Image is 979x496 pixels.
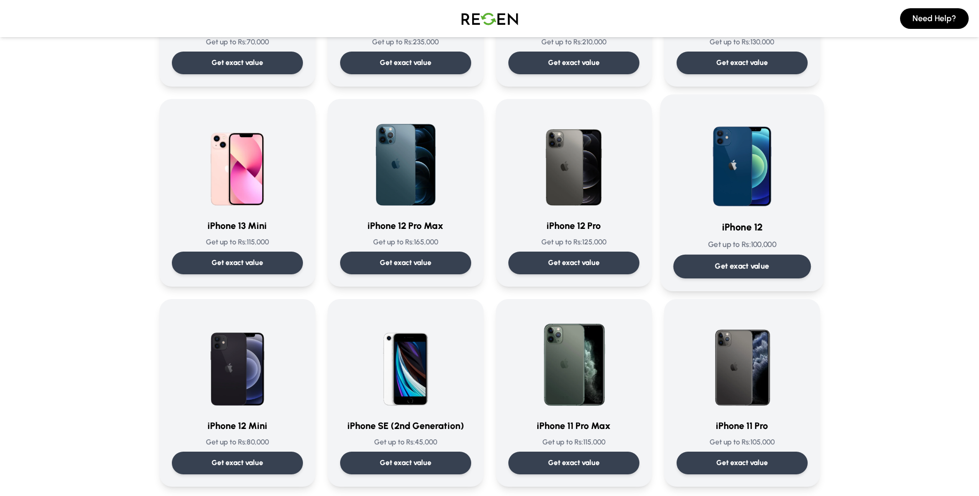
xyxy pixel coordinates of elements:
[690,107,794,211] img: iPhone 12
[677,419,808,433] h3: iPhone 11 Pro
[212,458,263,468] p: Get exact value
[548,458,600,468] p: Get exact value
[715,261,769,272] p: Get exact value
[380,458,431,468] p: Get exact value
[524,111,623,210] img: iPhone 12 Pro
[508,437,639,448] p: Get up to Rs: 115,000
[340,219,471,233] h3: iPhone 12 Pro Max
[693,311,792,410] img: iPhone 11 Pro
[188,111,287,210] img: iPhone 13 Mini
[340,37,471,47] p: Get up to Rs: 235,000
[508,219,639,233] h3: iPhone 12 Pro
[524,311,623,410] img: iPhone 11 Pro Max
[454,4,526,33] img: Logo
[673,239,811,250] p: Get up to Rs: 100,000
[356,311,455,410] img: iPhone SE (2nd Generation)
[673,220,811,235] h3: iPhone 12
[677,437,808,448] p: Get up to Rs: 105,000
[356,111,455,210] img: iPhone 12 Pro Max
[340,237,471,247] p: Get up to Rs: 165,000
[716,458,768,468] p: Get exact value
[340,437,471,448] p: Get up to Rs: 45,000
[172,419,303,433] h3: iPhone 12 Mini
[188,311,287,410] img: iPhone 12 Mini
[340,419,471,433] h3: iPhone SE (2nd Generation)
[508,237,639,247] p: Get up to Rs: 125,000
[900,8,969,29] button: Need Help?
[172,237,303,247] p: Get up to Rs: 115,000
[172,37,303,47] p: Get up to Rs: 70,000
[172,219,303,233] h3: iPhone 13 Mini
[172,437,303,448] p: Get up to Rs: 80,000
[380,258,431,268] p: Get exact value
[548,58,600,68] p: Get exact value
[508,37,639,47] p: Get up to Rs: 210,000
[548,258,600,268] p: Get exact value
[508,419,639,433] h3: iPhone 11 Pro Max
[212,58,263,68] p: Get exact value
[212,258,263,268] p: Get exact value
[677,37,808,47] p: Get up to Rs: 130,000
[716,58,768,68] p: Get exact value
[380,58,431,68] p: Get exact value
